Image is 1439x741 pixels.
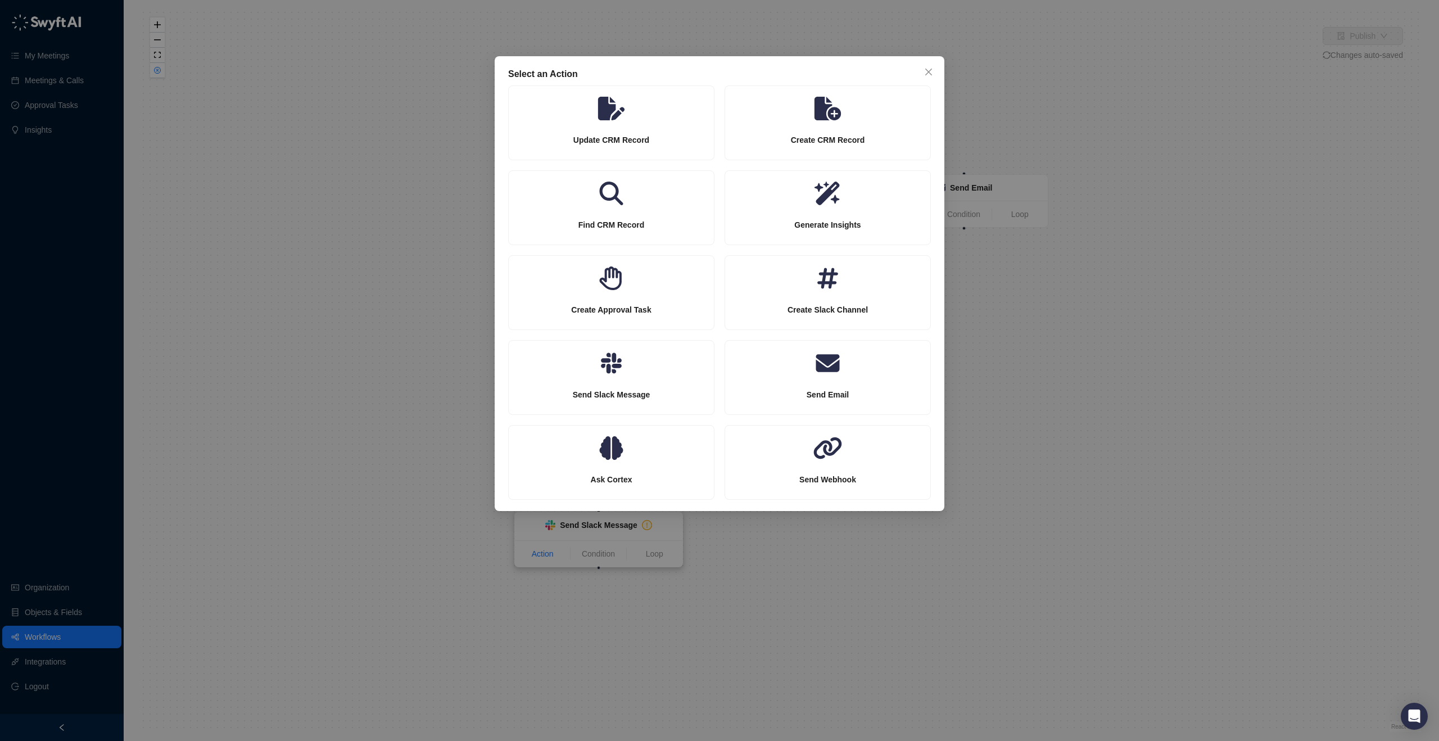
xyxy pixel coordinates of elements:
[591,475,632,484] strong: Ask Cortex
[920,63,938,81] button: Close
[573,390,650,399] strong: Send Slack Message
[794,220,861,229] strong: Generate Insights
[799,475,856,484] strong: Send Webhook
[571,305,651,314] strong: Create Approval Task
[924,67,933,76] span: close
[791,135,865,144] strong: Create CRM Record
[578,220,644,229] strong: Find CRM Record
[573,135,649,144] strong: Update CRM Record
[807,390,849,399] strong: Send Email
[1401,703,1428,730] div: Open Intercom Messenger
[788,305,868,314] strong: Create Slack Channel
[508,67,931,81] div: Select an Action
